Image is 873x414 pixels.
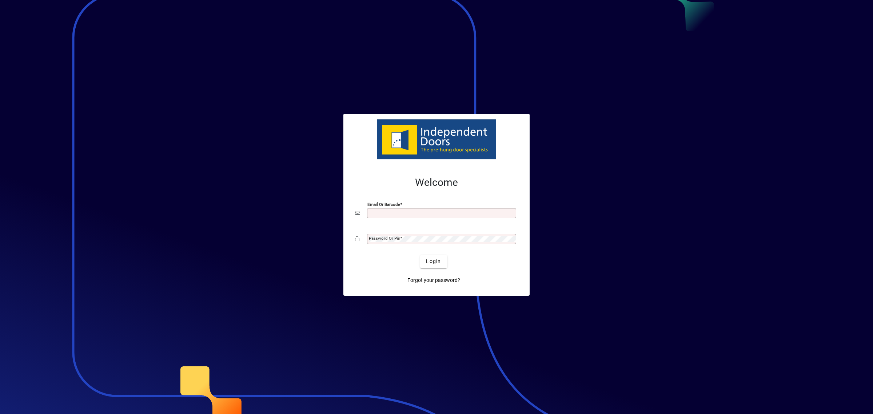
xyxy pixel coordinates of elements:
span: Login [426,258,441,265]
mat-label: Password or Pin [369,236,400,241]
a: Forgot your password? [404,274,463,287]
mat-label: Email or Barcode [367,202,400,207]
button: Login [420,255,447,268]
span: Forgot your password? [407,276,460,284]
h2: Welcome [355,176,518,189]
